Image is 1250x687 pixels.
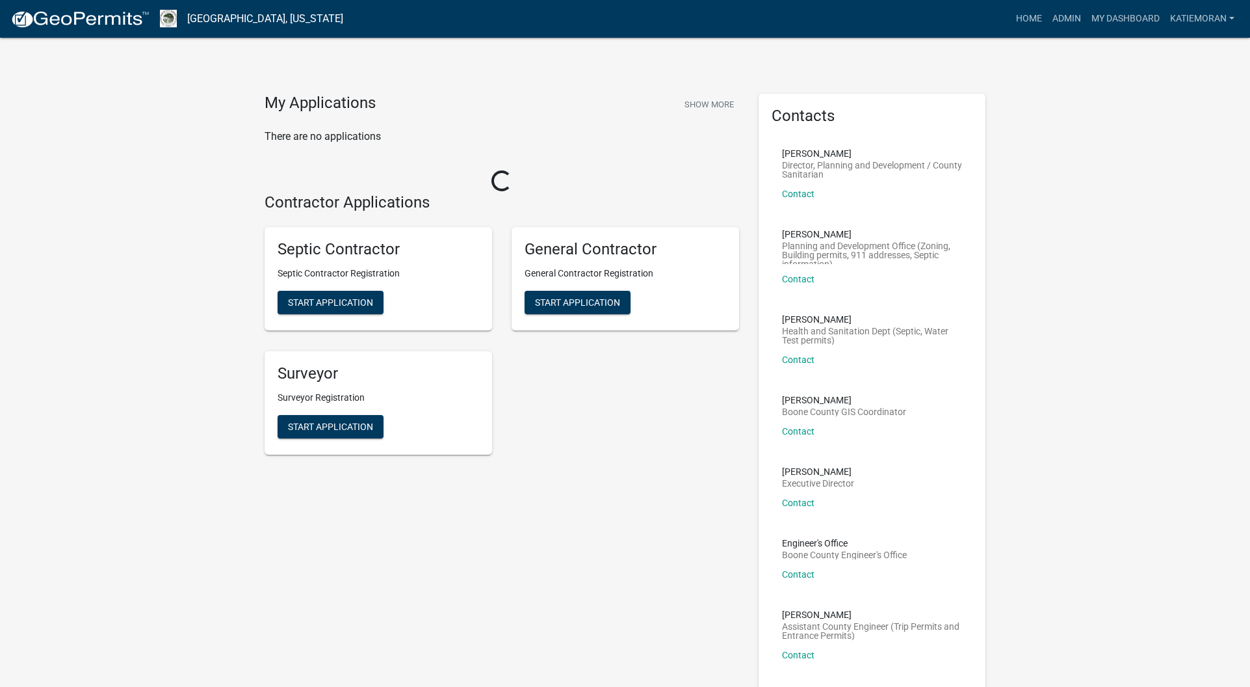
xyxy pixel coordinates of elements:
h4: My Applications [265,94,376,113]
p: [PERSON_NAME] [782,610,963,619]
a: Contact [782,569,814,580]
p: Boone County Engineer's Office [782,550,907,559]
a: Contact [782,355,814,365]
button: Start Application [278,291,384,314]
p: Assistant County Engineer (Trip Permits and Entrance Permits) [782,622,963,640]
p: Boone County GIS Coordinator [782,407,906,416]
button: Start Application [278,415,384,438]
p: Health and Sanitation Dept (Septic, Water Test permits) [782,327,963,345]
p: Surveyor Registration [278,391,479,405]
h4: Contractor Applications [265,193,739,212]
a: Contact [782,189,814,199]
p: [PERSON_NAME] [782,149,963,158]
wm-workflow-list-section: Contractor Applications [265,193,739,465]
span: Start Application [535,297,620,308]
img: Boone County, Iowa [160,10,177,27]
button: Show More [679,94,739,115]
p: [PERSON_NAME] [782,467,854,476]
p: General Contractor Registration [525,267,726,280]
p: [PERSON_NAME] [782,230,963,239]
a: My Dashboard [1086,7,1165,31]
button: Start Application [525,291,631,314]
a: Admin [1047,7,1086,31]
a: Contact [782,650,814,660]
p: There are no applications [265,129,739,144]
a: [GEOGRAPHIC_DATA], [US_STATE] [187,8,343,30]
a: Home [1011,7,1047,31]
span: Start Application [288,297,373,308]
p: Planning and Development Office (Zoning, Building permits, 911 addresses, Septic information) [782,241,963,264]
h5: Septic Contractor [278,240,479,259]
a: Contact [782,498,814,508]
p: [PERSON_NAME] [782,315,963,324]
h5: General Contractor [525,240,726,259]
h5: Surveyor [278,364,479,383]
span: Start Application [288,421,373,431]
a: Contact [782,426,814,437]
h5: Contacts [772,107,973,126]
p: Director, Planning and Development / County Sanitarian [782,161,963,179]
p: Engineer's Office [782,539,907,548]
p: [PERSON_NAME] [782,396,906,405]
a: KatieMoran [1165,7,1240,31]
a: Contact [782,274,814,284]
p: Septic Contractor Registration [278,267,479,280]
p: Executive Director [782,479,854,488]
